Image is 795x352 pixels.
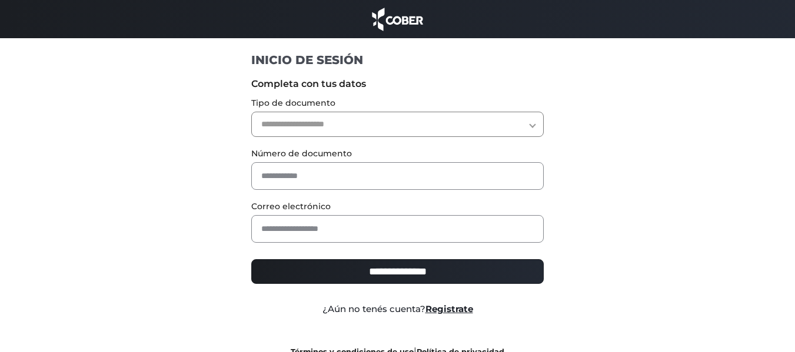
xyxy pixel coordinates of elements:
[242,303,553,316] div: ¿Aún no tenés cuenta?
[251,200,544,213] label: Correo electrónico
[425,303,473,314] a: Registrate
[251,97,544,109] label: Tipo de documento
[369,6,427,32] img: cober_marca.png
[251,147,544,160] label: Número de documento
[251,52,544,68] h1: INICIO DE SESIÓN
[251,77,544,91] label: Completa con tus datos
